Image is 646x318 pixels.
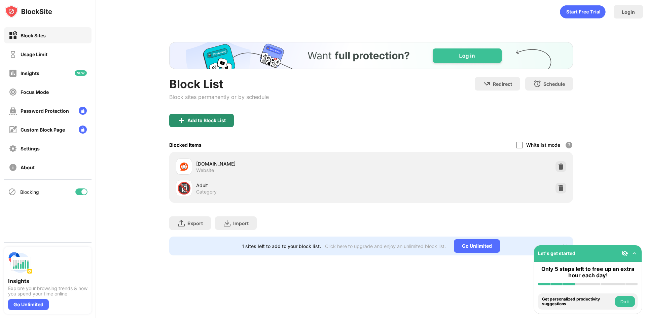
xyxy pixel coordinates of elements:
img: lock-menu.svg [79,126,87,134]
div: Custom Block Page [21,127,65,133]
div: Go Unlimited [454,239,500,253]
div: Adult [196,182,371,189]
div: Website [196,167,214,173]
div: About [21,165,35,170]
div: Go Unlimited [8,299,49,310]
div: Password Protection [21,108,69,114]
img: time-usage-off.svg [9,50,17,59]
div: Login [622,9,635,15]
img: logo-blocksite.svg [5,5,52,18]
img: about-off.svg [9,163,17,172]
div: Click here to upgrade and enjoy an unlimited block list. [325,243,446,249]
img: push-insights.svg [8,251,32,275]
div: animation [560,5,606,19]
img: lock-menu.svg [79,107,87,115]
div: Only 5 steps left to free up an extra hour each day! [538,266,638,279]
div: Block Sites [21,33,46,38]
div: Settings [21,146,40,151]
img: eye-not-visible.svg [621,250,628,257]
div: Blocking [20,189,39,195]
img: favicons [180,163,188,171]
div: Block sites permanently or by schedule [169,94,269,100]
div: Block List [169,77,269,91]
div: Export [187,220,203,226]
img: block-on.svg [9,31,17,40]
div: 1 sites left to add to your block list. [242,243,321,249]
img: omni-setup-toggle.svg [631,250,638,257]
div: Blocked Items [169,142,202,148]
div: Whitelist mode [526,142,560,148]
div: [DOMAIN_NAME] [196,160,371,167]
div: Insights [21,70,39,76]
div: Schedule [543,81,565,87]
div: Explore your browsing trends & how you spend your time online [8,286,87,296]
img: x-button.svg [562,243,568,249]
div: Category [196,189,217,195]
iframe: Banner [169,42,573,69]
div: 🔞 [177,181,191,195]
div: Focus Mode [21,89,49,95]
img: focus-off.svg [9,88,17,96]
img: insights-off.svg [9,69,17,77]
div: Add to Block List [187,118,226,123]
div: Redirect [493,81,512,87]
div: Import [233,220,249,226]
img: password-protection-off.svg [9,107,17,115]
div: Insights [8,278,87,284]
img: settings-off.svg [9,144,17,153]
div: Get personalized productivity suggestions [542,297,613,307]
img: new-icon.svg [75,70,87,76]
button: Do it [615,296,635,307]
div: Let's get started [538,250,575,256]
img: customize-block-page-off.svg [9,126,17,134]
img: blocking-icon.svg [8,188,16,196]
div: Usage Limit [21,51,47,57]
